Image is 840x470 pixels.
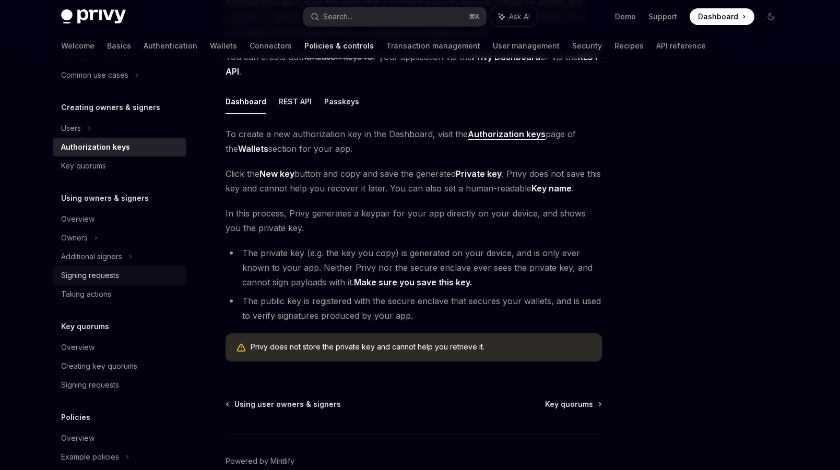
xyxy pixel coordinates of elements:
[53,376,186,394] a: Signing requests
[545,399,601,409] a: Key quorums
[614,33,644,58] a: Recipes
[61,192,149,204] h5: Using owners & signers
[107,33,131,58] a: Basics
[226,456,294,466] a: Powered by Mintlify
[324,89,359,114] button: Passkeys
[61,141,130,153] div: Authorization keys
[61,33,94,58] a: Welcome
[236,343,246,353] svg: Warning
[61,288,111,300] div: Taking actions
[234,399,341,409] span: Using user owners & signers
[53,285,186,304] a: Taking actions
[531,183,572,194] strong: Key name
[61,160,106,172] div: Key quorums
[386,33,480,58] a: Transaction management
[53,138,186,156] a: Authorization keys
[615,11,636,22] a: Demo
[468,129,546,140] a: Authorization keys
[53,357,186,376] a: Creating key quorums
[468,129,546,139] strong: Authorization keys
[61,9,126,24] img: dark logo
[226,89,266,114] button: Dashboard
[259,168,294,179] strong: New key
[144,33,197,58] a: Authentication
[61,122,81,135] div: Users
[469,13,480,21] span: ⌘ K
[61,320,109,333] h5: Key quorums
[53,429,186,448] a: Overview
[53,338,186,357] a: Overview
[53,210,186,228] a: Overview
[226,127,602,156] span: To create a new authorization key in the Dashboard, visit the page of the section for your app.
[251,342,591,352] span: Privy does not store the private key and cannot help you retrieve it.
[250,33,292,58] a: Connectors
[648,11,677,22] a: Support
[61,101,160,114] h5: Creating owners & signers
[61,379,119,391] div: Signing requests
[493,33,560,58] a: User management
[61,411,90,424] h5: Policies
[304,33,374,58] a: Policies & controls
[545,399,593,409] span: Key quorums
[61,69,128,81] div: Common use cases
[323,10,352,23] div: Search...
[61,269,119,282] div: Signing requests
[61,451,119,463] div: Example policies
[656,33,706,58] a: API reference
[61,213,94,225] div: Overview
[226,246,602,290] li: The private key (e.g. the key you copy) is generated on your device, and is only ever known to yo...
[456,168,502,179] strong: Private key
[354,277,472,287] strong: Make sure you save this key.
[303,7,486,26] button: Search...⌘K
[279,89,312,114] button: REST API
[491,7,537,26] button: Ask AI
[61,341,94,354] div: Overview
[61,250,122,263] div: Additional signers
[227,399,341,409] a: Using user owners & signers
[763,8,779,25] button: Toggle dark mode
[698,11,738,22] span: Dashboard
[226,206,602,235] span: In this process, Privy generates a keypair for your app directly on your device, and shows you th...
[53,266,186,285] a: Signing requests
[210,33,237,58] a: Wallets
[226,166,602,196] span: Click the button and copy and save the generated . Privy does not save this key and cannot help y...
[226,294,602,323] li: The public key is registered with the secure enclave that secures your wallets, and is used to ve...
[238,143,268,154] strong: Wallets
[226,50,602,79] span: You can create authorization keys for your application via the or via the .
[509,11,530,22] span: Ask AI
[53,156,186,175] a: Key quorums
[690,8,754,25] a: Dashboard
[61,232,88,244] div: Owners
[61,360,137,372] div: Creating key quorums
[61,432,94,444] div: Overview
[572,33,602,58] a: Security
